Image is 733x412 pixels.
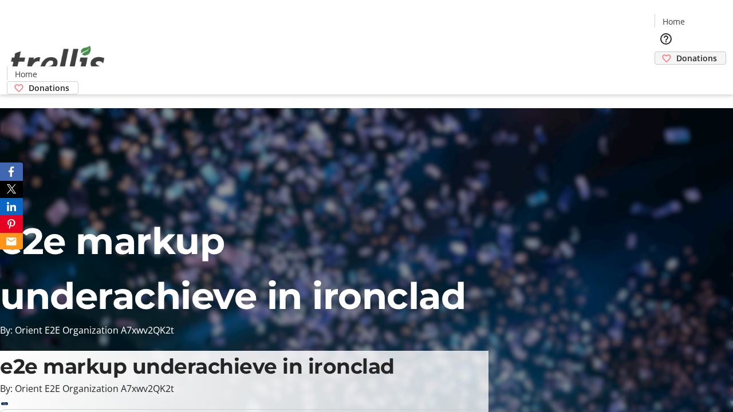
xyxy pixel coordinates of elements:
span: Donations [676,52,717,64]
a: Home [7,68,44,80]
span: Donations [29,82,69,94]
a: Donations [7,81,78,94]
span: Home [15,68,37,80]
button: Help [655,27,677,50]
a: Donations [655,51,726,65]
a: Home [655,15,692,27]
span: Home [663,15,685,27]
button: Cart [655,65,677,88]
img: Orient E2E Organization A7xwv2QK2t's Logo [7,33,109,90]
